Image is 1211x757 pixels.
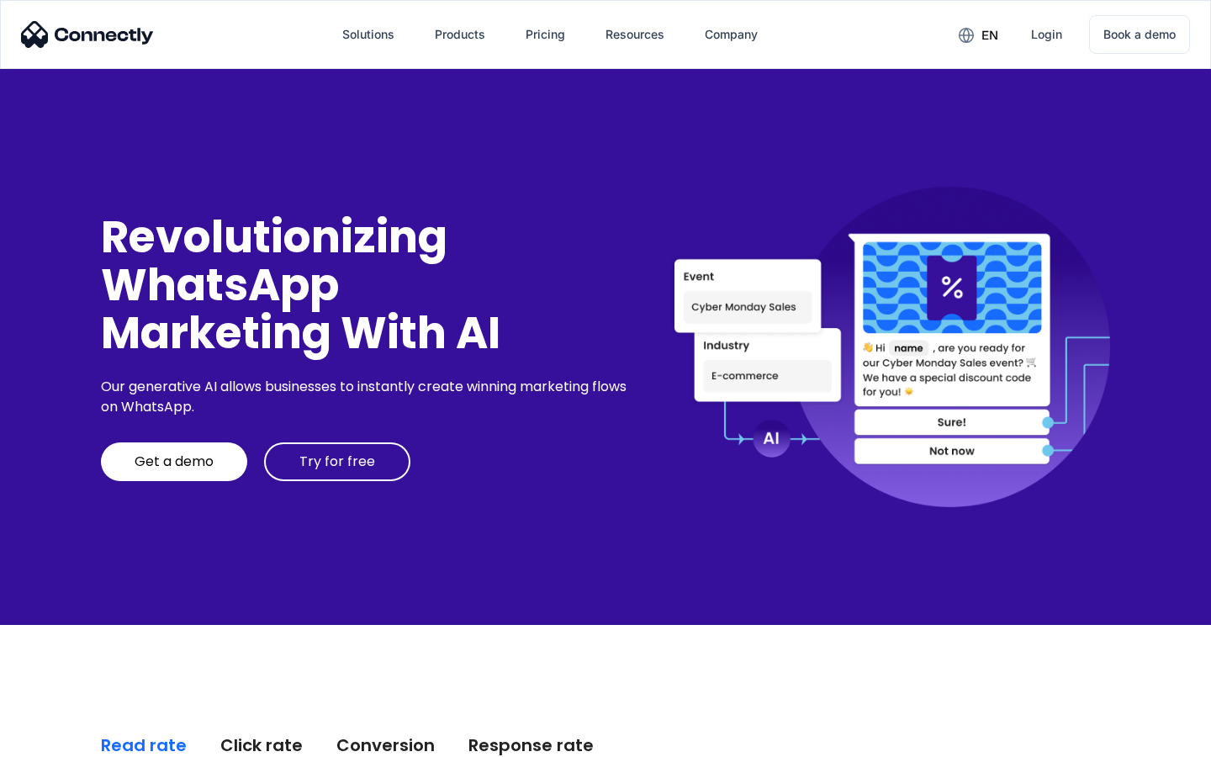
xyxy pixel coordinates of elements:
div: Our generative AI allows businesses to instantly create winning marketing flows on WhatsApp. [101,377,632,417]
div: Products [435,23,485,46]
div: Read rate [101,733,187,757]
div: Conversion [336,733,435,757]
div: en [981,24,998,47]
a: Login [1018,14,1076,55]
div: Solutions [342,23,394,46]
div: Click rate [220,733,303,757]
div: Company [705,23,758,46]
div: Pricing [526,23,565,46]
a: Book a demo [1089,15,1190,54]
div: Resources [605,23,664,46]
div: Response rate [468,733,594,757]
a: Try for free [264,442,410,481]
div: Login [1031,23,1062,46]
img: Connectly Logo [21,21,154,48]
a: Get a demo [101,442,247,481]
div: Try for free [299,453,375,470]
div: Get a demo [135,453,214,470]
div: Revolutionizing WhatsApp Marketing With AI [101,213,632,357]
a: Pricing [512,14,579,55]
